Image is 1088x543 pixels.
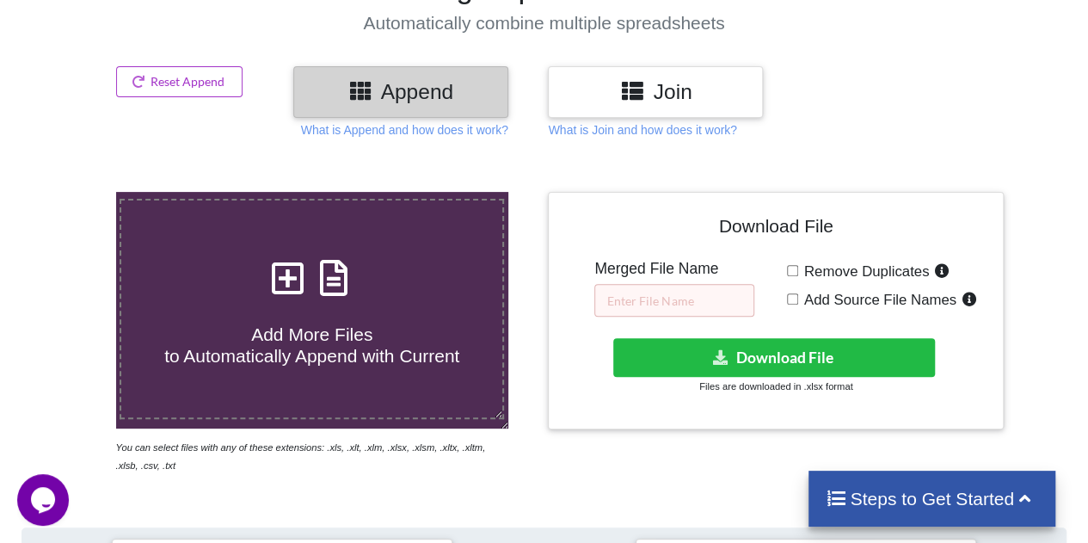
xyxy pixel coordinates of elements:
[306,79,495,104] h3: Append
[116,442,486,471] i: You can select files with any of these extensions: .xls, .xlt, .xlm, .xlsx, .xlsm, .xltx, .xltm, ...
[699,381,852,392] small: Files are downloaded in .xlsx format
[798,292,956,308] span: Add Source File Names
[301,121,508,139] p: What is Append and how does it work?
[613,338,936,377] button: Download File
[561,79,750,104] h3: Join
[826,488,1038,509] h4: Steps to Get Started
[164,324,459,366] span: Add More Files to Automatically Append with Current
[561,205,991,254] h4: Download File
[594,284,754,317] input: Enter File Name
[548,121,736,139] p: What is Join and how does it work?
[116,66,243,97] button: Reset Append
[798,263,930,280] span: Remove Duplicates
[17,474,72,526] iframe: chat widget
[594,260,754,278] h5: Merged File Name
